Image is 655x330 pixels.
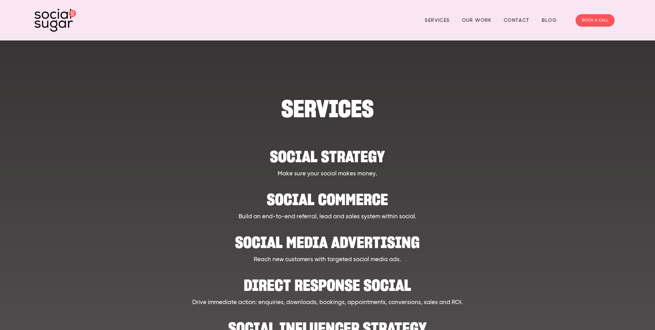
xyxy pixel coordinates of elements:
[74,271,580,307] a: Direct Response Social Drive immediate action: enquiries, downloads, bookings, appointments, conv...
[504,15,530,26] a: Contact
[74,212,580,221] p: Build an end-to-end referral, lead and sales system within social.
[462,15,492,26] a: Our Work
[74,255,580,264] p: Reach new customers with targeted social media ads.
[74,185,580,207] h2: Social Commerce
[74,228,580,264] a: Social Media Advertising Reach new customers with targeted social media ads.
[74,271,580,292] h2: Direct Response Social
[74,298,580,307] p: Drive immediate action: enquiries, downloads, bookings, appointments, conversions, sales and ROI.
[74,98,580,119] h1: SERVICES
[425,15,450,26] a: Services
[35,9,76,32] img: SocialSugar
[74,185,580,221] a: Social Commerce Build an end-to-end referral, lead and sales system within social.
[576,14,615,27] a: BOOK A CALL
[74,169,580,178] p: Make sure your social makes money.
[542,15,557,26] a: Blog
[74,143,580,178] a: Social strategy Make sure your social makes money.
[74,143,580,164] h2: Social strategy
[74,228,580,249] h2: Social Media Advertising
